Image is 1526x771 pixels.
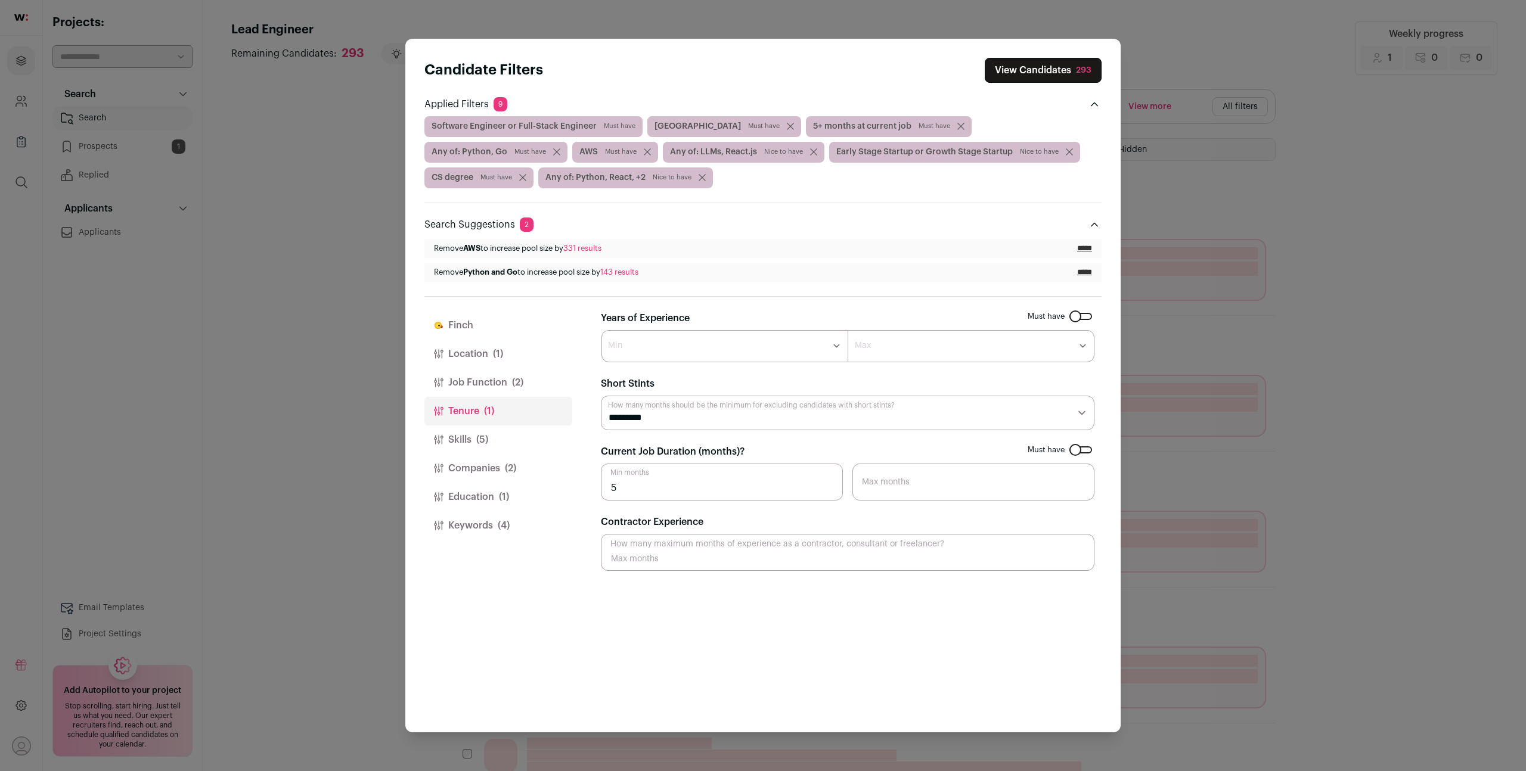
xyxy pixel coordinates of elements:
label: Short Stints [601,377,655,391]
button: Companies(2) [424,454,572,483]
span: Any of: Python, React, +2 [538,167,713,188]
span: Early Stage Startup or Growth Stage Startup [829,142,1080,163]
span: (2) [505,461,516,475]
p: Search Suggestions [424,217,534,232]
span: (4) [498,518,510,533]
span: Nice to have [653,173,691,182]
input: Max months [601,534,1094,571]
span: (1) [499,490,509,504]
label: Min [608,340,622,352]
p: Remove to increase pool size by [434,244,601,253]
span: AWS [572,142,658,163]
span: 5+ months at current job [806,116,972,137]
span: Must have [604,122,635,131]
span: CS degree [424,167,534,188]
label: Max [855,340,871,352]
span: Python and Go [463,268,517,276]
span: 9 [494,97,507,111]
span: Must have [605,147,637,157]
span: [GEOGRAPHIC_DATA] [647,116,801,137]
span: AWS [463,244,480,252]
span: Any of: Python, Go [424,142,567,163]
input: Min months [601,464,843,500]
label: Current Job Duration (months)? [601,444,745,459]
p: Remove to increase pool size by [434,268,638,277]
input: Max months [852,464,1094,500]
span: 2 [520,217,534,232]
button: Job Function(2) [424,368,572,397]
div: 293 [1076,64,1091,76]
button: Close search preferences [985,58,1102,83]
span: (5) [476,433,488,447]
span: 143 results [600,268,638,276]
button: Skills(5) [424,425,572,454]
button: Location(1) [424,340,572,368]
span: Must have [1028,445,1065,455]
span: Nice to have [1020,147,1059,157]
span: Software Engineer or Full-Stack Engineer [424,116,643,137]
label: Years of Experience [601,311,690,325]
span: 331 results [563,244,601,252]
p: Applied Filters [424,97,507,111]
span: (1) [484,404,494,418]
span: Must have [480,173,512,182]
button: Education(1) [424,483,572,511]
span: (1) [493,347,503,361]
span: Must have [748,122,780,131]
span: Nice to have [764,147,803,157]
span: Must have [919,122,950,131]
span: Must have [1028,312,1065,321]
button: Finch [424,311,572,340]
button: Close applied filters [1087,97,1102,111]
label: Contractor Experience [601,515,703,529]
button: Keywords(4) [424,511,572,540]
button: Tenure(1) [424,397,572,425]
span: (2) [512,375,523,390]
span: Must have [514,147,546,157]
span: Any of: LLMs, React.js [663,142,824,163]
strong: Candidate Filters [424,63,543,77]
